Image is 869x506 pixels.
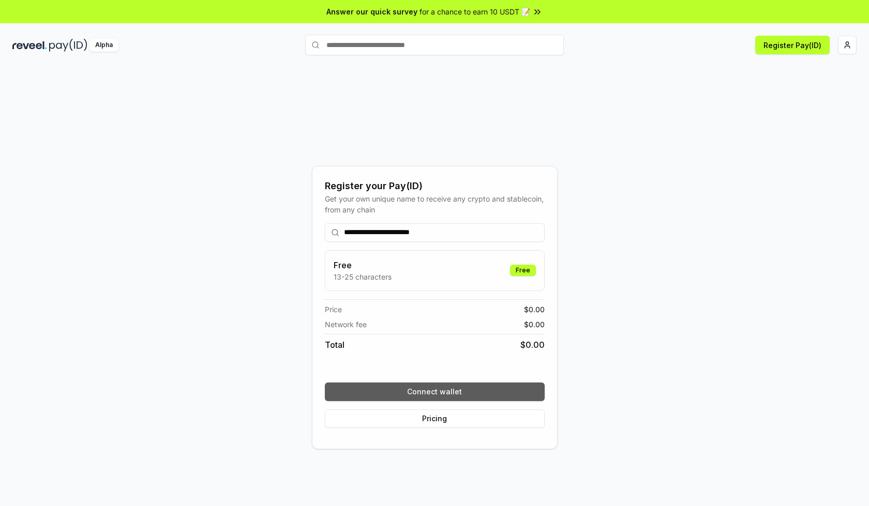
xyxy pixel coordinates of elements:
button: Pricing [325,409,545,428]
button: Register Pay(ID) [755,36,830,54]
span: $ 0.00 [524,319,545,330]
p: 13-25 characters [334,271,392,282]
span: Total [325,339,344,351]
span: Network fee [325,319,367,330]
div: Register your Pay(ID) [325,179,545,193]
span: $ 0.00 [524,304,545,315]
div: Alpha [89,39,118,52]
img: reveel_dark [12,39,47,52]
span: $ 0.00 [520,339,545,351]
span: for a chance to earn 10 USDT 📝 [419,6,530,17]
span: Price [325,304,342,315]
div: Get your own unique name to receive any crypto and stablecoin, from any chain [325,193,545,215]
span: Answer our quick survey [326,6,417,17]
h3: Free [334,259,392,271]
button: Connect wallet [325,382,545,401]
img: pay_id [49,39,87,52]
div: Free [510,265,536,276]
